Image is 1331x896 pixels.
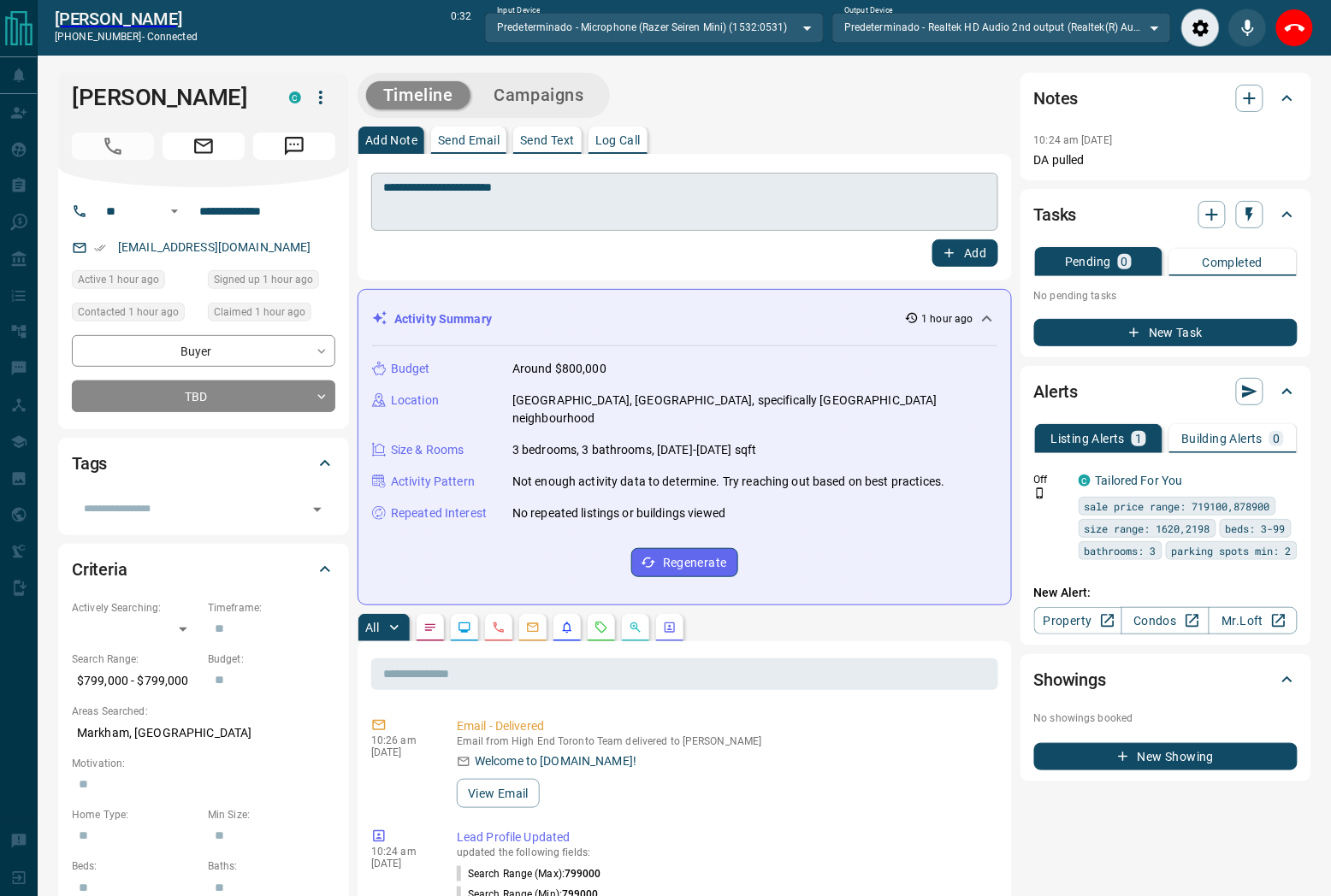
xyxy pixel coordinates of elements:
p: Listing Alerts [1051,433,1126,445]
p: Add Note [365,134,417,146]
p: Timeframe: [208,600,335,616]
p: 10:24 am [371,846,431,858]
div: Showings [1034,659,1298,700]
p: Budget [391,360,430,378]
div: Criteria [72,549,335,590]
div: Buyer [72,335,335,367]
p: Off [1034,472,1068,487]
h2: Showings [1034,666,1107,693]
span: beds: 3-99 [1226,520,1286,537]
button: New Task [1034,319,1298,346]
p: Log Call [595,134,641,146]
p: Areas Searched: [72,704,335,719]
div: Predeterminado - Realtek HD Audio 2nd output (Realtek(R) Audio) [832,13,1171,42]
svg: Email Verified [94,242,106,254]
p: [DATE] [371,858,431,869]
p: Not enough activity data to determine. Try reaching out based on best practices. [512,473,945,491]
label: Input Device [497,5,541,16]
svg: Opportunities [629,621,642,634]
button: New Showing [1034,743,1298,770]
p: 0:32 [451,9,471,47]
p: No showings booked [1034,710,1298,726]
a: Condos [1121,607,1210,634]
p: [PHONE_NUMBER] - [55,29,198,44]
p: Location [391,392,439,410]
h2: Tags [72,450,107,477]
div: Tasks [1034,194,1298,235]
p: [DATE] [371,746,431,758]
p: Lead Profile Updated [457,828,991,846]
div: Activity Summary1 hour ago [372,304,997,335]
div: TBD [72,380,335,412]
p: Search Range (Max) : [457,866,601,881]
a: Tailored For You [1096,474,1183,487]
button: View Email [457,779,540,808]
span: size range: 1620,2198 [1085,520,1210,537]
div: Tue Oct 14 2025 [208,303,335,327]
h2: Criteria [72,556,127,583]
p: 3 bedrooms, 3 bathrooms, [DATE]-[DATE] sqft [512,441,757,459]
span: Contacted 1 hour ago [78,304,179,321]
span: Email [163,133,245,160]
p: 10:26 am [371,734,431,746]
p: updated the following fields: [457,846,991,858]
a: [PERSON_NAME] [55,9,198,29]
button: Regenerate [631,548,738,577]
span: Claimed 1 hour ago [214,304,305,321]
p: 0 [1273,433,1280,445]
p: No repeated listings or buildings viewed [512,504,725,522]
p: [GEOGRAPHIC_DATA], [GEOGRAPHIC_DATA], specifically [GEOGRAPHIC_DATA] neighbourhood [512,392,997,427]
a: [EMAIL_ADDRESS][DOMAIN_NAME] [118,240,311,254]
p: Completed [1203,256,1263,268]
p: Pending [1065,256,1111,268]
div: Alerts [1034,371,1298,412]
p: $799,000 - $799,000 [72,667,199,695]
p: All [365,622,379,634]
svg: Requests [595,621,608,634]
p: 10:24 am [DATE] [1034,134,1113,146]
p: Building Alerts [1181,433,1263,445]
p: Email - Delivered [457,717,991,735]
p: Beds: [72,858,199,874]
p: Motivation: [72,756,335,771]
p: DA pulled [1034,151,1298,169]
span: connected [147,31,198,43]
p: 1 hour ago [922,311,973,327]
p: 1 [1135,433,1142,445]
p: Size & Rooms [391,441,464,459]
button: Open [164,201,185,221]
p: No pending tasks [1034,283,1298,309]
p: Actively Searching: [72,600,199,616]
span: Active 1 hour ago [78,271,159,288]
svg: Emails [526,621,540,634]
span: bathrooms: 3 [1085,542,1156,559]
div: Notes [1034,78,1298,119]
h2: Alerts [1034,378,1079,405]
label: Output Device [844,5,893,16]
h2: Notes [1034,85,1079,112]
svg: Calls [492,621,506,634]
div: Predeterminado - Microphone (Razer Seiren Mini) (1532:0531) [485,13,824,42]
svg: Push Notification Only [1034,487,1046,499]
p: 0 [1121,256,1128,268]
p: Around $800,000 [512,360,606,378]
a: Property [1034,607,1122,634]
p: Min Size: [208,807,335,822]
div: Mute [1228,9,1267,47]
p: Markham, [GEOGRAPHIC_DATA] [72,719,335,747]
p: Welcome to [DOMAIN_NAME]! [475,752,636,770]
div: Tags [72,443,335,484]
span: Message [253,133,335,160]
p: Activity Summary [394,310,492,328]
button: Open [305,498,329,522]
p: Send Text [520,134,575,146]
div: End Call [1275,9,1314,47]
h2: Tasks [1034,201,1077,228]
p: Home Type: [72,807,199,822]
svg: Agent Actions [663,621,677,634]
p: New Alert: [1034,584,1298,602]
span: 799000 [565,868,601,880]
p: Send Email [438,134,500,146]
a: Mr.Loft [1209,607,1297,634]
